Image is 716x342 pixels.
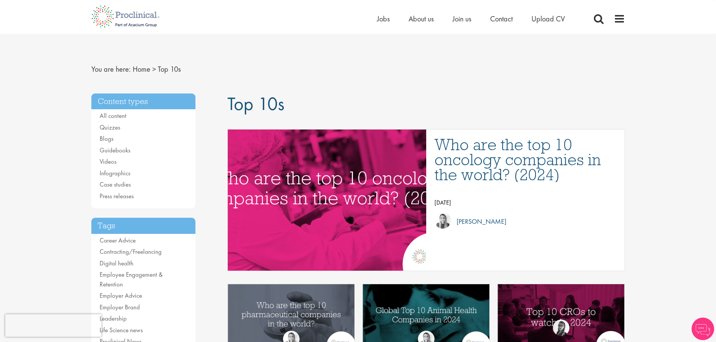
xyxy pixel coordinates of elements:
[434,212,617,231] a: Hannah Burke [PERSON_NAME]
[453,14,471,24] a: Join us
[451,216,506,227] p: [PERSON_NAME]
[100,146,130,154] a: Guidebooks
[133,64,150,74] a: breadcrumb link
[100,111,126,120] a: All content
[100,157,117,166] a: Videos
[490,14,513,24] a: Contact
[91,64,131,74] span: You are here:
[100,326,143,334] a: Life Science news
[100,192,134,200] a: Press releases
[100,247,162,256] a: Contracting/Freelancing
[158,64,181,74] span: Top 10s
[100,236,136,244] a: Career Advice
[5,314,101,337] iframe: reCAPTCHA
[100,291,142,300] a: Employer Advice
[100,134,114,143] a: Blogs
[100,259,133,267] a: Digital health
[409,14,434,24] a: About us
[100,169,130,177] a: Infographics
[100,314,127,322] a: Leadership
[100,303,140,311] a: Employer Brand
[227,92,285,116] span: Top 10s
[377,14,390,24] a: Jobs
[553,319,569,336] img: Theodora Savlovschi - Wicks
[434,197,617,208] p: [DATE]
[228,130,426,271] a: Link to a post
[531,14,565,24] a: Upload CV
[100,270,163,288] a: Employee Engagement & Retention
[692,318,714,340] img: Chatbot
[434,212,451,229] img: Hannah Burke
[100,180,131,188] a: Case studies
[91,93,196,110] h3: Content types
[152,64,156,74] span: >
[434,137,617,182] a: Who are the top 10 oncology companies in the world? (2024)
[100,123,120,131] a: Quizzes
[91,218,196,234] h3: Tags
